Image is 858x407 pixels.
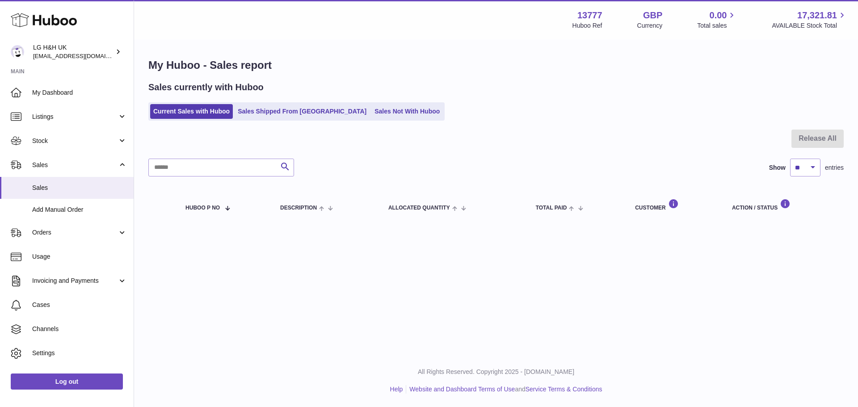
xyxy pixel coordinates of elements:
span: Channels [32,325,127,333]
span: Stock [32,137,118,145]
h1: My Huboo - Sales report [148,58,844,72]
span: [EMAIL_ADDRESS][DOMAIN_NAME] [33,52,131,59]
a: Log out [11,373,123,390]
span: Huboo P no [185,205,220,211]
div: Huboo Ref [572,21,602,30]
div: Action / Status [732,199,835,211]
span: Cases [32,301,127,309]
strong: GBP [643,9,662,21]
span: Add Manual Order [32,206,127,214]
a: Sales Shipped From [GEOGRAPHIC_DATA] [235,104,370,119]
a: 17,321.81 AVAILABLE Stock Total [772,9,847,30]
span: Total sales [697,21,737,30]
span: 0.00 [710,9,727,21]
span: My Dashboard [32,88,127,97]
a: Current Sales with Huboo [150,104,233,119]
span: Listings [32,113,118,121]
span: ALLOCATED Quantity [388,205,450,211]
span: Sales [32,161,118,169]
a: Service Terms & Conditions [526,386,602,393]
p: All Rights Reserved. Copyright 2025 - [DOMAIN_NAME] [141,368,851,376]
a: Website and Dashboard Terms of Use [409,386,515,393]
h2: Sales currently with Huboo [148,81,264,93]
img: veechen@lghnh.co.uk [11,45,24,59]
span: Settings [32,349,127,357]
a: 0.00 Total sales [697,9,737,30]
span: Total paid [536,205,567,211]
li: and [406,385,602,394]
span: AVAILABLE Stock Total [772,21,847,30]
span: Sales [32,184,127,192]
span: Invoicing and Payments [32,277,118,285]
strong: 13777 [577,9,602,21]
span: 17,321.81 [797,9,837,21]
a: Sales Not With Huboo [371,104,443,119]
span: Description [280,205,317,211]
span: Orders [32,228,118,237]
div: Currency [637,21,663,30]
span: entries [825,164,844,172]
span: Usage [32,252,127,261]
label: Show [769,164,786,172]
div: LG H&H UK [33,43,114,60]
div: Customer [635,199,714,211]
a: Help [390,386,403,393]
